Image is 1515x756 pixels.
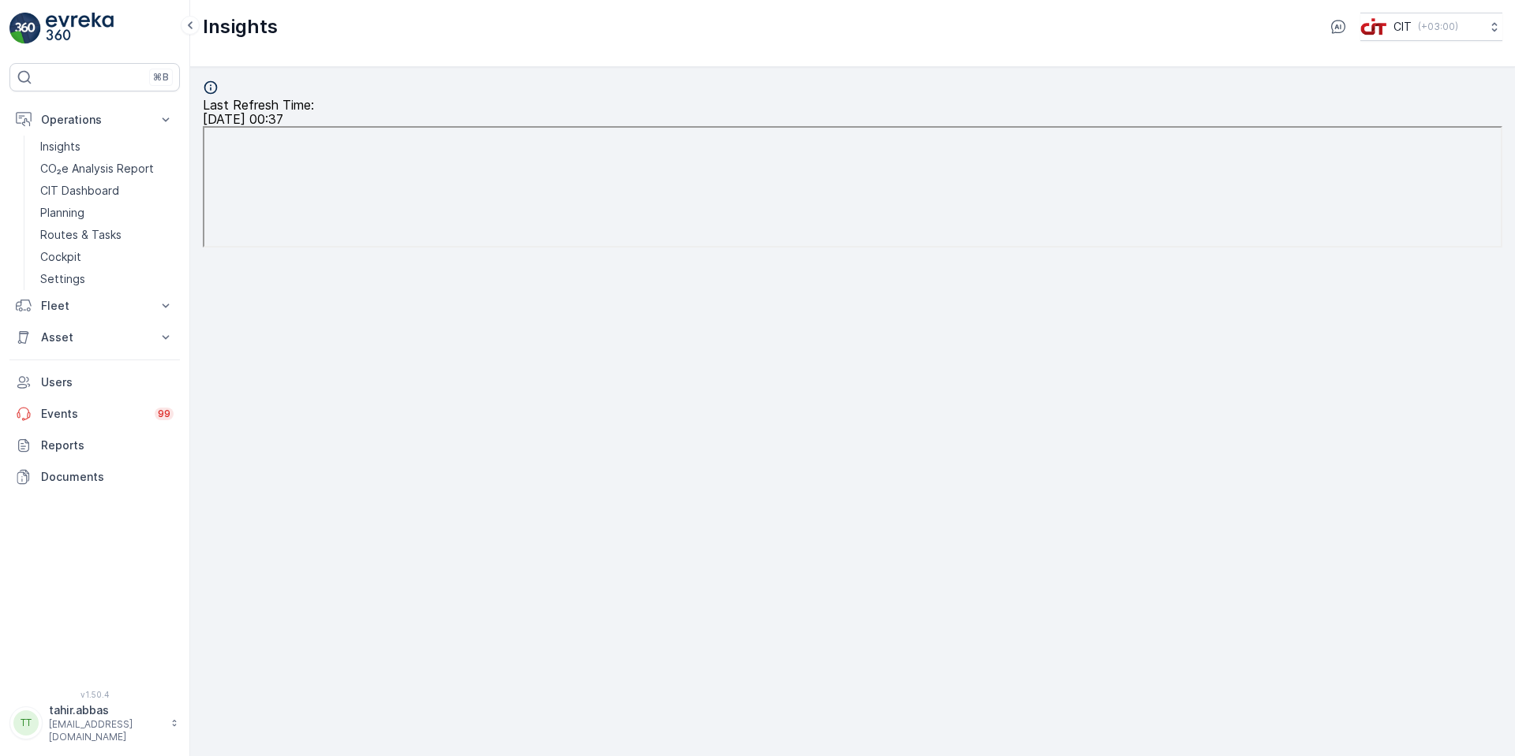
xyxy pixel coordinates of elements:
[9,367,180,398] a: Users
[46,13,114,44] img: logo_light-DOdMpM7g.png
[49,702,163,718] p: tahir.abbas
[49,718,163,743] p: [EMAIL_ADDRESS][DOMAIN_NAME]
[9,702,180,743] button: TTtahir.abbas[EMAIL_ADDRESS][DOMAIN_NAME]
[34,158,180,180] a: CO₂e Analysis Report
[34,224,180,246] a: Routes & Tasks
[34,202,180,224] a: Planning
[34,246,180,268] a: Cockpit
[9,290,180,322] button: Fleet
[153,71,169,84] p: ⌘B
[203,14,278,39] p: Insights
[41,330,148,345] p: Asset
[40,271,85,287] p: Settings
[9,398,180,430] a: Events99
[1360,13,1502,41] button: CIT(+03:00)
[9,322,180,353] button: Asset
[9,430,180,461] a: Reports
[40,227,122,243] p: Routes & Tasks
[9,461,180,493] a: Documents
[34,180,180,202] a: CIT Dashboard
[41,112,148,128] p: Operations
[40,249,81,265] p: Cockpit
[40,161,154,177] p: CO₂e Analysis Report
[1393,19,1412,35] p: CIT
[41,406,145,422] p: Events
[41,438,174,453] p: Reports
[41,374,174,390] p: Users
[41,469,174,485] p: Documents
[1360,18,1387,35] img: cit-logo_pOk6rL0.png
[9,104,180,136] button: Operations
[40,139,80,155] p: Insights
[40,205,84,221] p: Planning
[40,183,119,199] p: CIT Dashboard
[13,710,39,736] div: TT
[9,690,180,699] span: v 1.50.4
[203,112,314,126] p: [DATE] 00:37
[1418,20,1458,33] p: ( +03:00 )
[34,268,180,290] a: Settings
[34,136,180,158] a: Insights
[203,98,314,112] p: Last Refresh Time :
[9,13,41,44] img: logo
[41,298,148,314] p: Fleet
[158,408,170,420] p: 99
